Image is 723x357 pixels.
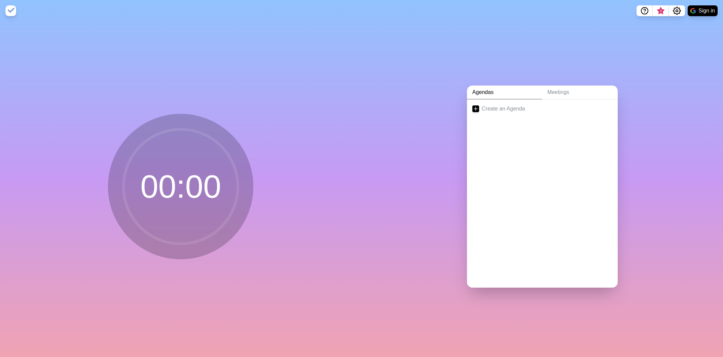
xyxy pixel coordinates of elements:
a: Create an Agenda [467,99,618,118]
img: timeblocks logo [5,5,16,16]
button: Settings [669,5,685,16]
a: Meetings [542,86,618,99]
img: google logo [690,8,696,13]
span: 3 [658,8,663,14]
button: Sign in [688,5,718,16]
a: Agendas [467,86,542,99]
button: Help [637,5,653,16]
button: What’s new [653,5,669,16]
